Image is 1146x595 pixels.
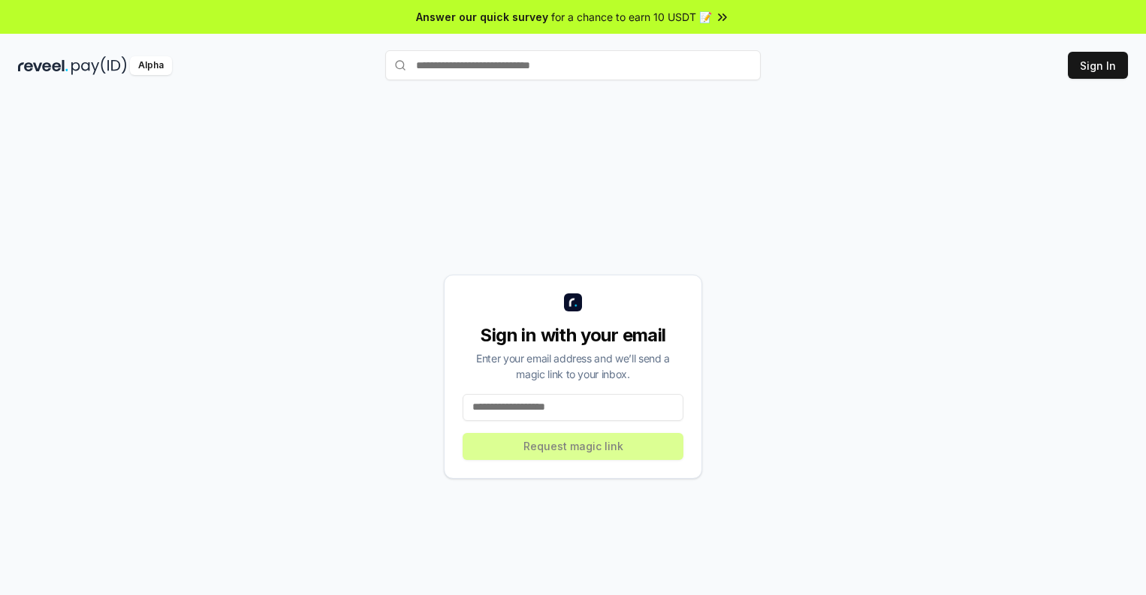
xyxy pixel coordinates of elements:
[463,323,683,347] div: Sign in with your email
[463,350,683,382] div: Enter your email address and we’ll send a magic link to your inbox.
[71,56,127,75] img: pay_id
[18,56,68,75] img: reveel_dark
[1068,52,1128,79] button: Sign In
[564,293,582,311] img: logo_small
[416,9,548,25] span: Answer our quick survey
[130,56,172,75] div: Alpha
[551,9,712,25] span: for a chance to earn 10 USDT 📝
